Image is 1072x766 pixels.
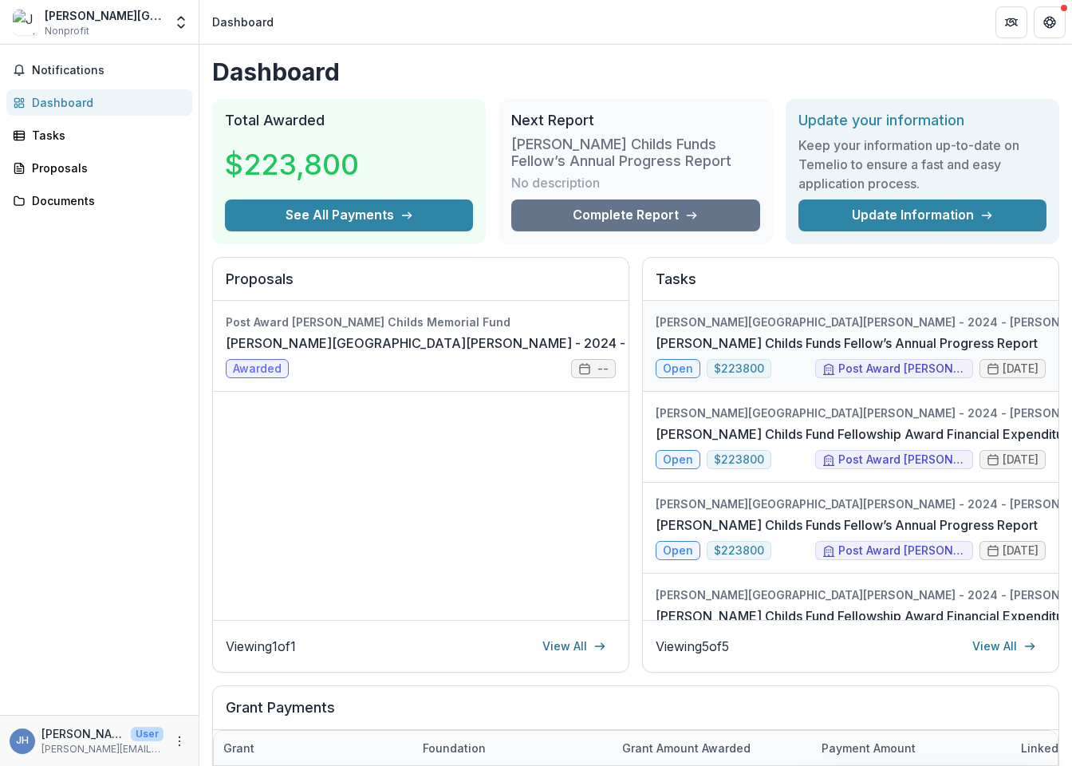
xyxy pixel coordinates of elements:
div: Grant [214,731,413,765]
a: View All [963,634,1046,659]
div: Foundation [413,731,613,765]
button: More [170,732,189,751]
button: Partners [995,6,1027,38]
button: Notifications [6,57,192,83]
h2: Next Report [511,112,759,129]
a: Documents [6,188,192,214]
div: Payment Amount [812,731,1011,765]
div: Grant [214,740,264,756]
p: No description [511,173,600,192]
button: See All Payments [225,199,473,231]
div: Foundation [413,740,495,756]
a: [PERSON_NAME] Childs Funds Fellow’s Annual Progress Report [656,334,1038,353]
button: Get Help [1034,6,1066,38]
p: User [131,727,164,741]
a: Complete Report [511,199,759,231]
div: Documents [32,192,179,209]
div: Grant amount awarded [613,731,812,765]
h2: Update your information [798,112,1046,129]
h2: Proposals [226,270,616,301]
div: Dashboard [212,14,274,30]
button: Open entity switcher [170,6,192,38]
a: View All [533,634,616,659]
a: Update Information [798,199,1046,231]
a: [PERSON_NAME] Childs Funds Fellow’s Annual Progress Report [656,515,1038,535]
span: Nonprofit [45,24,89,38]
span: Notifications [32,64,186,77]
h3: $223,800 [225,143,359,186]
h1: Dashboard [212,57,1059,86]
p: Viewing 5 of 5 [656,637,729,656]
div: [PERSON_NAME][GEOGRAPHIC_DATA][PERSON_NAME] [45,7,164,24]
p: [PERSON_NAME][EMAIL_ADDRESS][PERSON_NAME][DOMAIN_NAME] [41,742,164,756]
h2: Tasks [656,270,1046,301]
p: [PERSON_NAME] [41,725,124,742]
img: Jarvis Dawson Hill [13,10,38,35]
h2: Total Awarded [225,112,473,129]
nav: breadcrumb [206,10,280,34]
div: Payment Amount [812,740,925,756]
h2: Grant Payments [226,699,1046,729]
a: Dashboard [6,89,192,116]
div: Tasks [32,127,179,144]
div: Proposals [32,160,179,176]
div: Grant amount awarded [613,740,760,756]
p: Viewing 1 of 1 [226,637,296,656]
div: Dashboard [32,94,179,111]
h3: Keep your information up-to-date on Temelio to ensure a fast and easy application process. [798,136,1046,193]
a: Proposals [6,155,192,181]
div: Jarvis Hill [16,736,29,746]
h3: [PERSON_NAME] Childs Funds Fellow’s Annual Progress Report [511,136,759,170]
a: Tasks [6,122,192,148]
a: [PERSON_NAME][GEOGRAPHIC_DATA][PERSON_NAME] - 2024 - [PERSON_NAME] Childs Memorial Fund - Fellows... [226,334,1015,353]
